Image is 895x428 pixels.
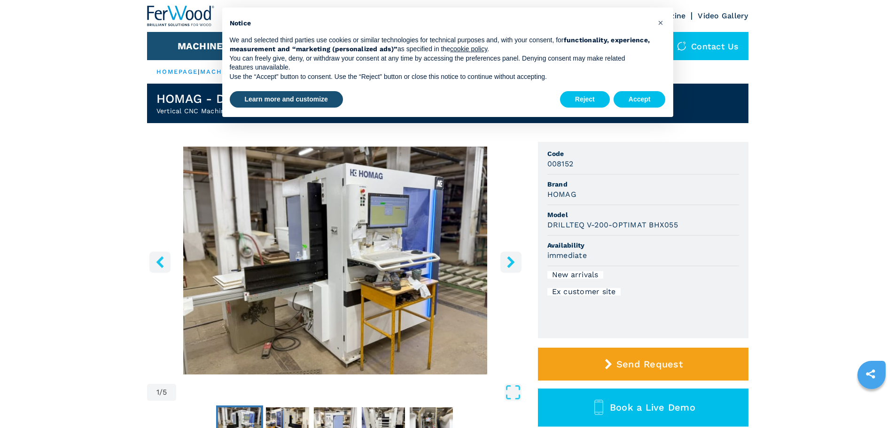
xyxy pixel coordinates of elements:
[677,41,686,51] img: Contact us
[547,219,678,230] h3: DRILLTEQ V-200-OPTIMAT BHX055
[547,250,587,261] h3: immediate
[859,362,882,386] a: sharethis
[179,384,521,401] button: Open Fullscreen
[547,189,576,200] h3: HOMAG
[156,91,425,106] h1: HOMAG - DRILLTEQ V-200-OPTIMAT BHX055
[658,17,663,28] span: ×
[547,210,739,219] span: Model
[156,68,198,75] a: HOMEPAGE
[163,389,167,396] span: 5
[610,402,695,413] span: Book a Live Demo
[198,68,200,75] span: |
[149,251,171,272] button: left-button
[147,147,524,374] div: Go to Slide 1
[560,91,610,108] button: Reject
[230,36,651,54] p: We and selected third parties use cookies or similar technologies for technical purposes and, wit...
[156,106,425,116] h2: Vertical CNC Machine Centres
[538,389,748,427] button: Book a Live Demo
[547,241,739,250] span: Availability
[147,6,215,26] img: Ferwood
[668,32,748,60] div: Contact us
[450,45,487,53] a: cookie policy
[230,72,651,82] p: Use the “Accept” button to consent. Use the “Reject” button or close this notice to continue with...
[654,15,669,30] button: Close this notice
[547,149,739,158] span: Code
[547,179,739,189] span: Brand
[614,91,666,108] button: Accept
[547,158,574,169] h3: 008152
[616,358,683,370] span: Send Request
[230,36,650,53] strong: functionality, experience, measurement and “marketing (personalized ads)”
[500,251,521,272] button: right-button
[178,40,229,52] button: Machines
[230,19,651,28] h2: Notice
[200,68,241,75] a: machines
[230,91,343,108] button: Learn more and customize
[538,348,748,381] button: Send Request
[230,54,651,72] p: You can freely give, deny, or withdraw your consent at any time by accessing the preferences pane...
[547,271,603,279] div: New arrivals
[547,288,621,296] div: Ex customer site
[159,389,163,396] span: /
[698,11,748,20] a: Video Gallery
[147,147,524,374] img: Vertical CNC Machine Centres HOMAG DRILLTEQ V-200-OPTIMAT BHX055
[156,389,159,396] span: 1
